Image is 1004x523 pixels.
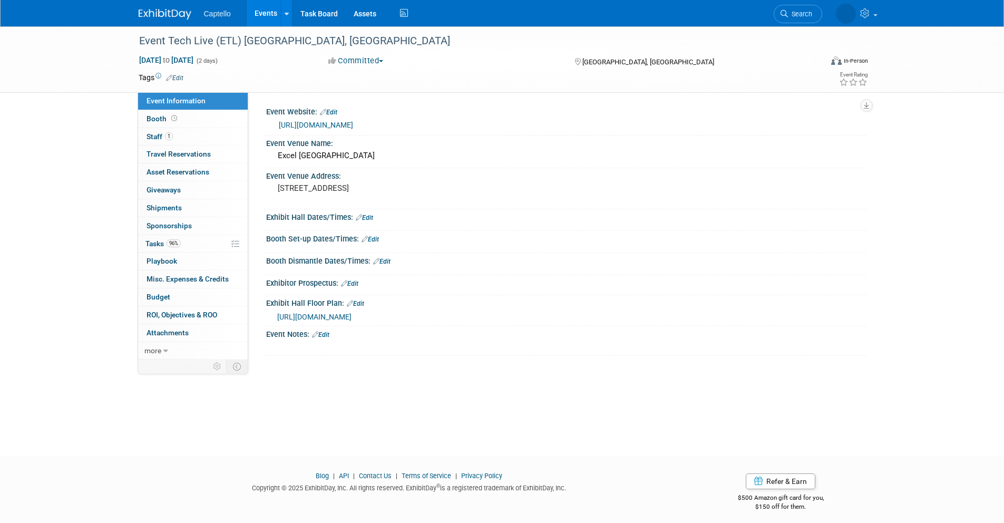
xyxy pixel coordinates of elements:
span: more [144,346,161,355]
a: Staff1 [138,128,248,146]
span: Asset Reservations [147,168,209,176]
img: Mackenzie Hood [836,4,856,24]
span: | [453,472,460,480]
a: Playbook [138,253,248,270]
a: Shipments [138,199,248,217]
button: Committed [325,55,387,66]
a: Edit [356,214,373,221]
span: Booth not reserved yet [169,114,179,122]
a: ROI, Objectives & ROO [138,306,248,324]
span: Attachments [147,328,189,337]
span: Misc. Expenses & Credits [147,275,229,283]
span: Captello [204,9,231,18]
a: Blog [316,472,329,480]
img: ExhibitDay [139,9,191,20]
span: Travel Reservations [147,150,211,158]
span: to [161,56,171,64]
a: Edit [347,300,364,307]
span: Event Information [147,96,206,105]
a: Edit [166,74,183,82]
a: Sponsorships [138,217,248,235]
span: Staff [147,132,173,141]
div: Exhibitor Prospectus: [266,275,866,289]
a: Edit [320,109,337,116]
div: Booth Dismantle Dates/Times: [266,253,866,267]
a: Terms of Service [402,472,451,480]
a: Privacy Policy [461,472,502,480]
a: Giveaways [138,181,248,199]
a: Edit [341,280,358,287]
div: In-Person [843,57,868,65]
div: Event Notes: [266,326,866,340]
span: | [350,472,357,480]
span: Playbook [147,257,177,265]
div: $150 off for them. [696,502,866,511]
a: Edit [373,258,391,265]
img: Format-Inperson.png [831,56,842,65]
div: Booth Set-up Dates/Times: [266,231,866,245]
pre: [STREET_ADDRESS] [278,183,504,193]
div: Excel [GEOGRAPHIC_DATA] [274,148,858,164]
span: | [393,472,400,480]
span: Sponsorships [147,221,192,230]
span: ROI, Objectives & ROO [147,311,217,319]
a: Attachments [138,324,248,342]
a: Edit [362,236,379,243]
a: API [339,472,349,480]
span: Search [788,10,812,18]
span: Budget [147,293,170,301]
div: Event Venue Name: [266,135,866,149]
a: Travel Reservations [138,146,248,163]
span: Shipments [147,204,182,212]
a: Asset Reservations [138,163,248,181]
a: Tasks96% [138,235,248,253]
span: | [330,472,337,480]
a: Search [774,5,822,23]
div: Event Format [760,55,869,71]
div: Event Venue Address: [266,168,866,181]
a: Refer & Earn [746,473,815,489]
sup: ® [436,483,440,489]
span: [DATE] [DATE] [139,55,194,65]
span: (2 days) [196,57,218,64]
a: [URL][DOMAIN_NAME] [279,121,353,129]
span: [GEOGRAPHIC_DATA], [GEOGRAPHIC_DATA] [582,58,714,66]
div: $500 Amazon gift card for you, [696,487,866,511]
td: Tags [139,72,183,83]
a: Booth [138,110,248,128]
a: Misc. Expenses & Credits [138,270,248,288]
a: Edit [312,331,329,338]
div: Copyright © 2025 ExhibitDay, Inc. All rights reserved. ExhibitDay is a registered trademark of Ex... [139,481,680,493]
span: 96% [167,239,181,247]
a: Budget [138,288,248,306]
a: Event Information [138,92,248,110]
a: more [138,342,248,360]
span: 1 [165,132,173,140]
a: Contact Us [359,472,392,480]
div: Event Tech Live (ETL) [GEOGRAPHIC_DATA], [GEOGRAPHIC_DATA] [135,32,806,51]
td: Toggle Event Tabs [226,360,248,373]
div: Event Rating [839,72,867,78]
td: Personalize Event Tab Strip [208,360,227,373]
div: Exhibit Hall Floor Plan: [266,295,866,309]
div: Event Website: [266,104,866,118]
div: Exhibit Hall Dates/Times: [266,209,866,223]
span: Booth [147,114,179,123]
span: Giveaways [147,186,181,194]
span: Tasks [145,239,181,248]
a: [URL][DOMAIN_NAME] [277,313,352,321]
